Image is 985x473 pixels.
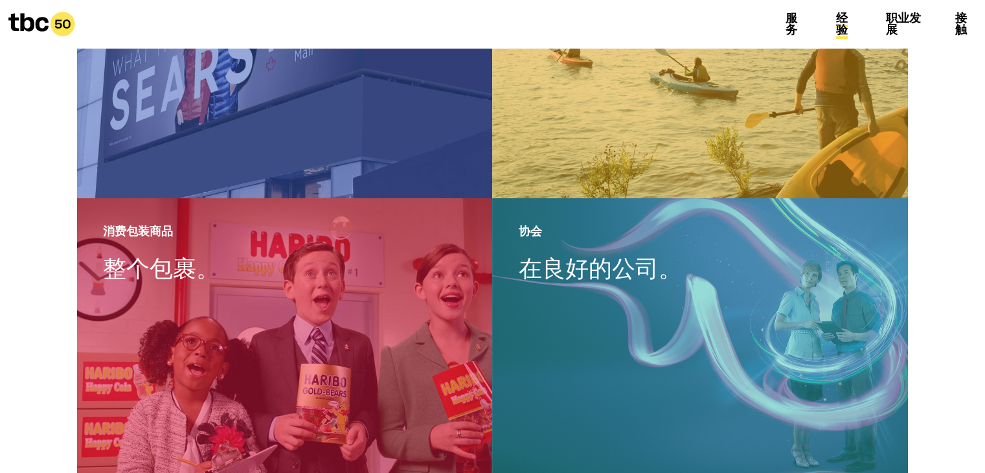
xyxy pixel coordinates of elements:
[886,12,921,36] font: 职业发展
[955,12,967,36] font: 接触
[786,12,797,39] a: 服务
[955,12,967,39] a: 接触
[886,12,921,39] a: 职业发展
[786,12,797,36] font: 服务
[836,12,848,36] font: 经验
[836,12,848,39] a: 经验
